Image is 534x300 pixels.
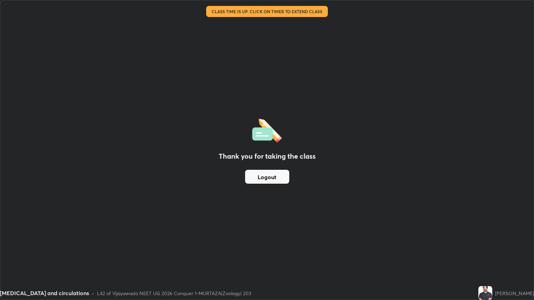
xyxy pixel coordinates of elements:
[219,151,316,161] h2: Thank you for taking the class
[97,290,251,297] div: L42 of Vijayawada NEET UG 2026 Conquer 1-MURTAZA(Zoology) 203
[252,116,282,143] img: offlineFeedback.1438e8b3.svg
[245,170,289,184] button: Logout
[495,290,534,297] div: [PERSON_NAME]
[478,286,492,300] img: 301a748303844e6f8a1a38f05d558887.jpg
[92,290,94,297] div: •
